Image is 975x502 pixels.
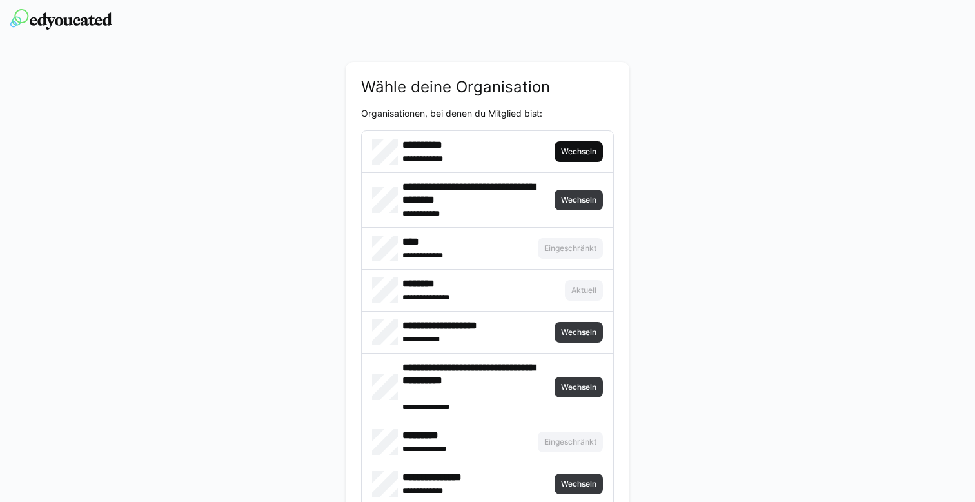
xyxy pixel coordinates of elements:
[361,107,614,120] p: Organisationen, bei denen du Mitglied bist:
[361,77,614,97] h2: Wähle deine Organisation
[538,238,603,259] button: Eingeschränkt
[570,285,598,296] span: Aktuell
[560,382,598,392] span: Wechseln
[560,146,598,157] span: Wechseln
[560,195,598,205] span: Wechseln
[543,437,598,447] span: Eingeschränkt
[543,243,598,254] span: Eingeschränkt
[555,322,603,343] button: Wechseln
[555,474,603,494] button: Wechseln
[10,9,112,30] img: edyoucated
[560,479,598,489] span: Wechseln
[555,190,603,210] button: Wechseln
[555,377,603,397] button: Wechseln
[560,327,598,337] span: Wechseln
[538,432,603,452] button: Eingeschränkt
[555,141,603,162] button: Wechseln
[565,280,603,301] button: Aktuell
